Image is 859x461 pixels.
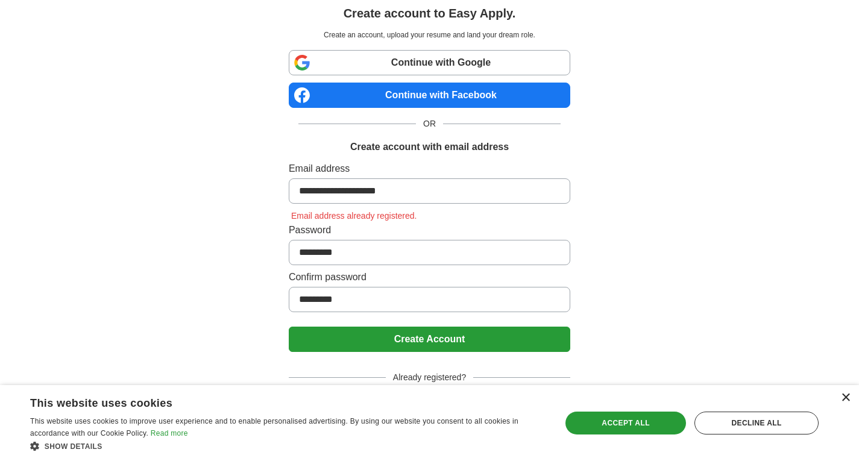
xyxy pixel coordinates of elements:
[45,442,102,451] span: Show details
[289,223,570,237] label: Password
[694,412,819,434] div: Decline all
[841,394,850,403] div: Close
[30,440,546,452] div: Show details
[344,4,516,22] h1: Create account to Easy Apply.
[565,412,686,434] div: Accept all
[289,211,420,221] span: Email address already registered.
[291,30,568,40] p: Create an account, upload your resume and land your dream role.
[350,140,509,154] h1: Create account with email address
[289,327,570,352] button: Create Account
[30,417,518,437] span: This website uses cookies to improve user experience and to enable personalised advertising. By u...
[30,392,515,410] div: This website uses cookies
[386,371,473,384] span: Already registered?
[289,162,570,176] label: Email address
[289,270,570,284] label: Confirm password
[151,429,188,437] a: Read more, opens a new window
[416,118,443,130] span: OR
[289,50,570,75] a: Continue with Google
[289,83,570,108] a: Continue with Facebook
